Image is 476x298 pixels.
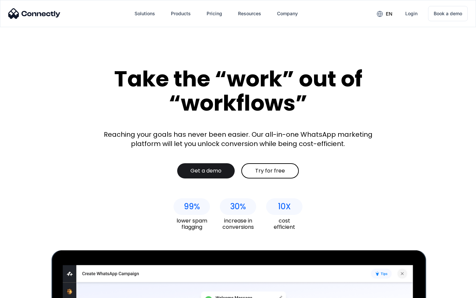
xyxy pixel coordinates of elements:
[207,9,222,18] div: Pricing
[177,163,235,178] a: Get a demo
[13,286,40,296] ul: Language list
[7,286,40,296] aside: Language selected: English
[400,6,423,22] a: Login
[230,202,246,211] div: 30%
[428,6,468,21] a: Book a demo
[266,218,302,230] div: cost efficient
[386,9,392,19] div: en
[174,218,210,230] div: lower spam flagging
[405,9,417,18] div: Login
[8,8,60,19] img: Connectly Logo
[184,202,200,211] div: 99%
[220,218,256,230] div: increase in conversions
[201,6,227,22] a: Pricing
[278,202,291,211] div: 10X
[238,9,261,18] div: Resources
[255,168,285,174] div: Try for free
[277,9,298,18] div: Company
[135,9,155,18] div: Solutions
[190,168,221,174] div: Get a demo
[89,67,387,115] div: Take the “work” out of “workflows”
[171,9,191,18] div: Products
[241,163,299,178] a: Try for free
[99,130,377,148] div: Reaching your goals has never been easier. Our all-in-one WhatsApp marketing platform will let yo...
